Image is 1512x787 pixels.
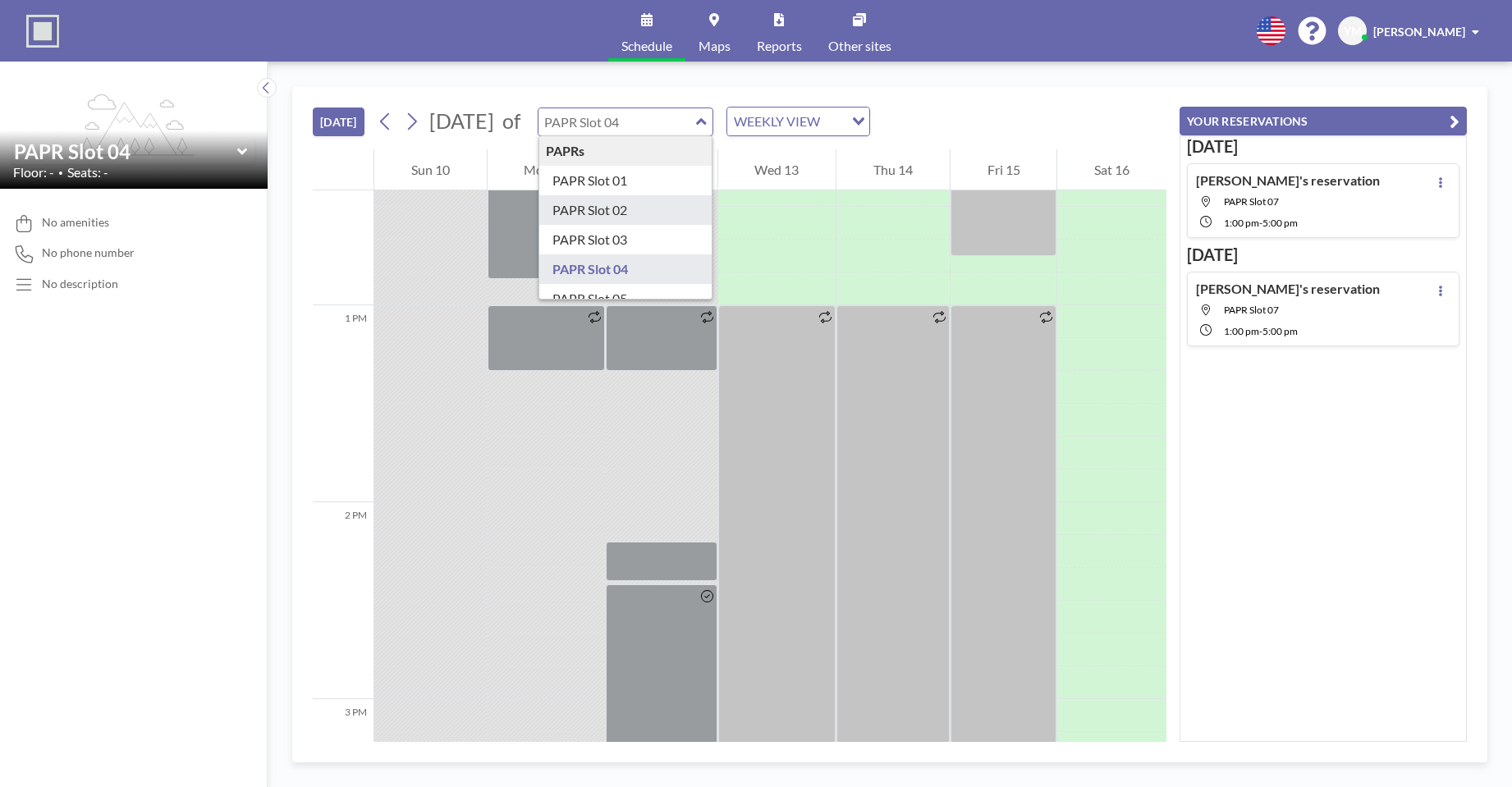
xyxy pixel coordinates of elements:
div: Search for option [727,108,869,135]
div: PAPR Slot 03 [539,225,712,254]
div: PAPRs [539,136,712,166]
span: 1:00 PM [1224,325,1259,337]
span: Other sites [828,39,891,53]
span: - [1259,325,1262,337]
button: YOUR RESERVATIONS [1180,107,1467,135]
span: [DATE] [429,108,494,133]
span: • [58,167,63,178]
div: 12 PM [313,108,373,305]
span: PAPR Slot 07 [1224,195,1279,208]
input: PAPR Slot 04 [14,140,237,163]
h4: [PERSON_NAME]'s reservation [1196,281,1380,297]
button: [DATE] [313,108,364,136]
span: 1:00 PM [1224,217,1259,229]
span: 5:00 PM [1262,325,1298,337]
span: No phone number [42,245,135,260]
div: Thu 14 [836,149,950,190]
span: PAPR Slot 07 [1224,304,1279,316]
div: Mon 11 [488,149,606,190]
h3: [DATE] [1187,245,1459,265]
input: Search for option [825,111,842,132]
span: Floor: - [13,164,54,181]
div: PAPR Slot 02 [539,195,712,225]
span: - [1259,217,1262,229]
div: Wed 13 [718,149,836,190]
img: organization-logo [26,15,59,48]
span: No amenities [42,215,109,230]
span: Maps [699,39,731,53]
input: PAPR Slot 04 [538,108,696,135]
span: [PERSON_NAME] [1373,25,1465,39]
h4: [PERSON_NAME]'s reservation [1196,172,1380,189]
span: Schedule [621,39,672,53]
div: 2 PM [313,502,373,699]
span: of [502,108,520,134]
div: No description [42,277,118,291]
span: YM [1344,24,1362,39]
h3: [DATE] [1187,136,1459,157]
div: Sat 16 [1057,149,1166,190]
div: PAPR Slot 04 [539,254,712,284]
div: PAPR Slot 01 [539,166,712,195]
div: 1 PM [313,305,373,502]
span: Reports [757,39,802,53]
span: 5:00 PM [1262,217,1298,229]
span: WEEKLY VIEW [731,111,823,132]
div: Fri 15 [951,149,1057,190]
span: Seats: - [67,164,108,181]
div: PAPR Slot 05 [539,284,712,313]
div: Sun 10 [374,149,487,190]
